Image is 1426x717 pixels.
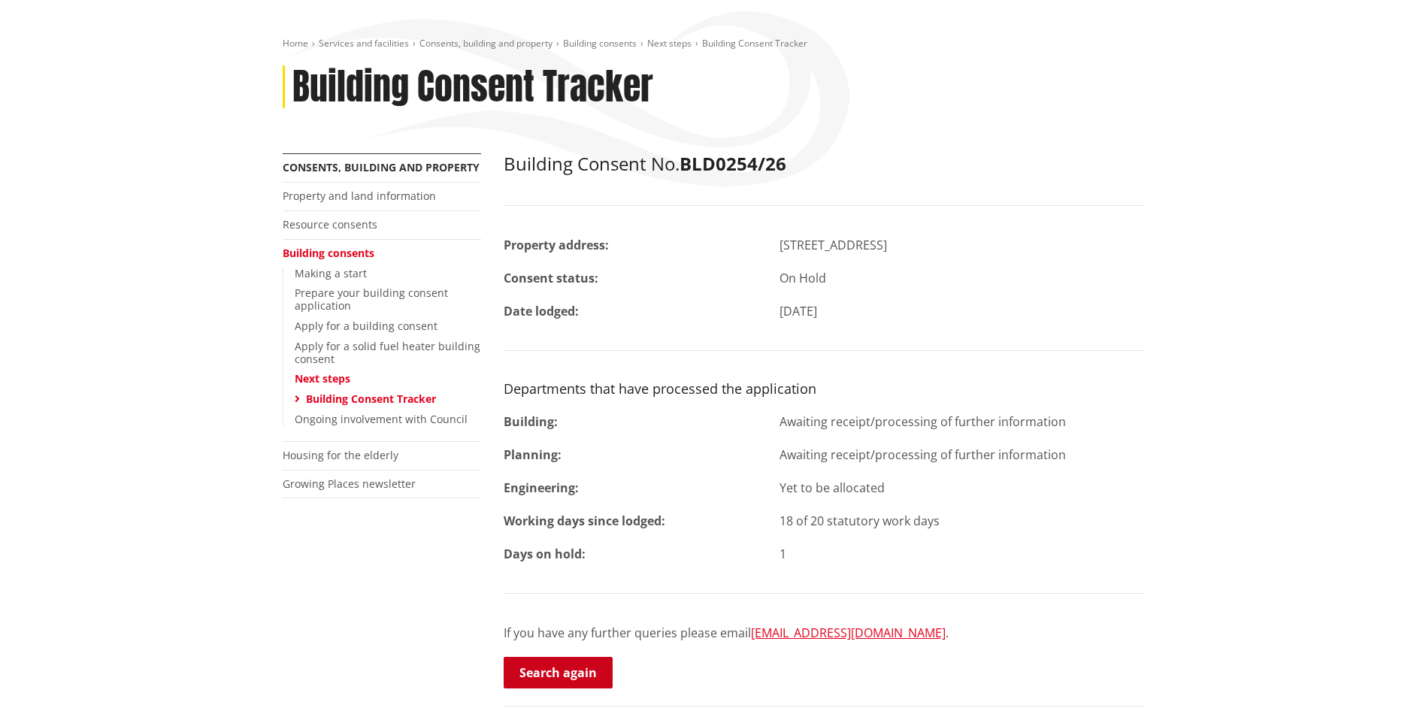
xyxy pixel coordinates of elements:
[647,37,692,50] a: Next steps
[563,37,637,50] a: Building consents
[702,37,807,50] span: Building Consent Tracker
[295,319,437,333] a: Apply for a building consent
[1357,654,1411,708] iframe: Messenger Launcher
[283,448,398,462] a: Housing for the elderly
[504,413,558,430] strong: Building:
[768,446,1155,464] div: Awaiting receipt/processing of further information
[751,625,946,641] a: [EMAIL_ADDRESS][DOMAIN_NAME]
[768,302,1155,320] div: [DATE]
[295,412,468,426] a: Ongoing involvement with Council
[504,381,1144,398] h3: Departments that have processed the application
[283,38,1144,50] nav: breadcrumb
[768,413,1155,431] div: Awaiting receipt/processing of further information
[295,371,350,386] a: Next steps
[306,392,436,406] a: Building Consent Tracker
[283,246,374,260] a: Building consents
[504,480,579,496] strong: Engineering:
[504,624,1144,642] p: If you have any further queries please email .
[295,286,448,313] a: Prepare your building consent application
[292,65,653,109] h1: Building Consent Tracker
[319,37,409,50] a: Services and facilities
[768,236,1155,254] div: [STREET_ADDRESS]
[419,37,553,50] a: Consents, building and property
[504,303,579,319] strong: Date lodged:
[283,37,308,50] a: Home
[504,657,613,688] a: Search again
[283,160,480,174] a: Consents, building and property
[283,217,377,231] a: Resource consents
[283,476,416,491] a: Growing Places newsletter
[768,512,1155,530] div: 18 of 20 statutory work days
[295,339,480,366] a: Apply for a solid fuel heater building consent​
[504,237,609,253] strong: Property address:
[504,546,586,562] strong: Days on hold:
[768,269,1155,287] div: On Hold
[768,479,1155,497] div: Yet to be allocated
[680,151,786,176] strong: BLD0254/26
[295,266,367,280] a: Making a start
[504,153,1144,175] h2: Building Consent No.
[283,189,436,203] a: Property and land information
[504,270,598,286] strong: Consent status:
[768,545,1155,563] div: 1
[504,513,665,529] strong: Working days since lodged:
[504,446,562,463] strong: Planning:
